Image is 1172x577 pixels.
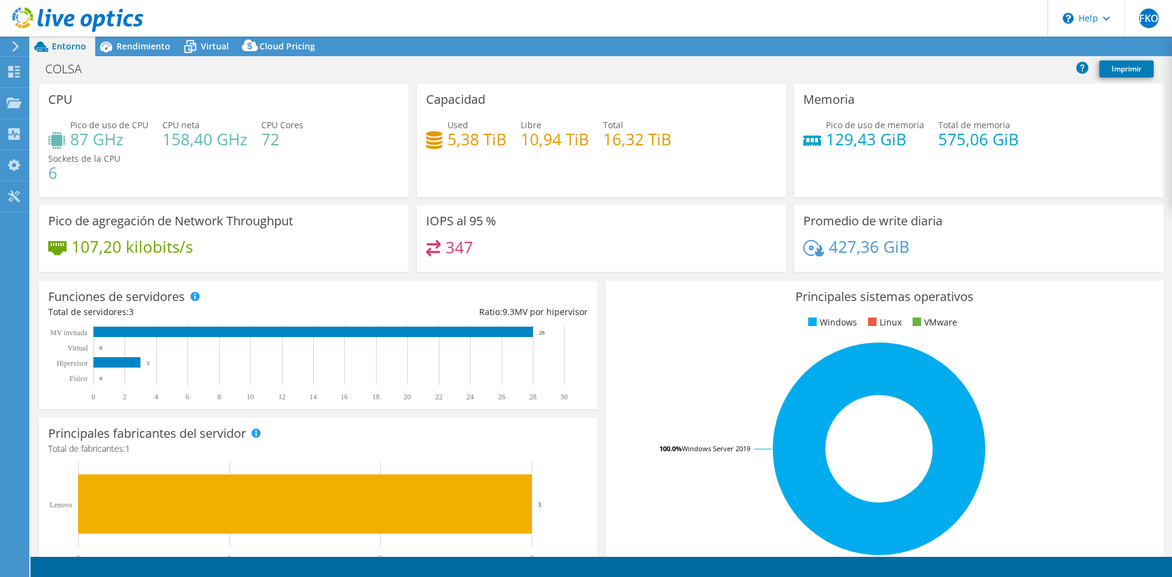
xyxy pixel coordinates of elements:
[125,443,130,454] span: 1
[435,393,443,401] text: 22
[48,442,588,455] h4: Total de fabricantes:
[247,393,254,401] text: 10
[826,132,924,146] h4: 129,43 GiB
[57,359,88,368] text: Hipervisor
[48,290,185,303] h3: Funciones de servidores
[162,132,247,146] h4: 158,40 GHz
[829,240,910,253] h4: 427,36 GiB
[803,93,855,106] h3: Memoria
[129,306,134,318] span: 3
[48,305,318,319] div: Total de servidores:
[278,393,286,401] text: 12
[48,166,120,180] h4: 6
[186,393,189,401] text: 6
[447,132,507,146] h4: 5,38 TiB
[99,376,103,382] text: 0
[446,241,473,254] h4: 347
[539,330,545,336] text: 28
[603,119,623,131] span: Total
[48,153,120,164] span: Sockets de la CPU
[521,119,541,131] span: Libre
[48,214,293,228] h3: Pico de agregación de Network Throughput
[309,393,317,401] text: 14
[538,501,541,508] text: 3
[826,119,924,131] span: Pico de uso de memoria
[372,393,380,401] text: 18
[803,214,942,228] h3: Promedio de write diaria
[1063,13,1074,24] svg: \n
[48,427,246,440] h3: Principales fabricantes del servidor
[426,214,496,228] h3: IOPS al 95 %
[403,393,411,401] text: 20
[146,360,150,366] text: 3
[70,132,148,146] h4: 87 GHz
[71,240,193,253] h4: 107,20 kilobits/s
[48,93,73,106] h3: CPU
[259,40,315,52] span: Cloud Pricing
[529,393,537,401] text: 28
[498,393,505,401] text: 26
[318,305,588,319] div: Ratio: MV por hipervisor
[378,554,382,562] text: 2
[938,132,1019,146] h4: 575,06 GiB
[99,345,103,351] text: 0
[615,290,1154,303] h3: Principales sistemas operativos
[40,62,101,76] h1: COLSA
[560,393,568,401] text: 30
[502,306,515,318] span: 9.3
[117,40,170,52] span: Rendimiento
[530,554,534,562] text: 3
[70,374,87,383] tspan: Físico
[865,316,902,329] li: Linux
[201,40,229,52] span: Virtual
[123,393,126,401] text: 2
[162,119,200,131] span: CPU neta
[938,119,1010,131] span: Total de memoria
[447,119,468,131] span: Used
[228,554,231,562] text: 1
[659,444,682,453] tspan: 100.0%
[92,393,95,401] text: 0
[341,393,348,401] text: 16
[70,119,148,131] span: Pico de uso de CPU
[1139,9,1159,28] span: GFKOB
[68,344,89,352] text: Virtual
[52,40,86,52] span: Entorno
[682,444,750,453] tspan: Windows Server 2019
[261,119,303,131] span: CPU Cores
[50,328,87,337] text: MV invitada
[805,316,857,329] li: Windows
[217,393,221,401] text: 8
[603,132,671,146] h4: 16,32 TiB
[76,554,80,562] text: 0
[154,393,158,401] text: 4
[1099,60,1154,78] a: Imprimir
[49,501,72,509] text: Lenovo
[261,132,303,146] h4: 72
[521,132,589,146] h4: 10,94 TiB
[910,316,957,329] li: VMware
[466,393,474,401] text: 24
[426,93,485,106] h3: Capacidad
